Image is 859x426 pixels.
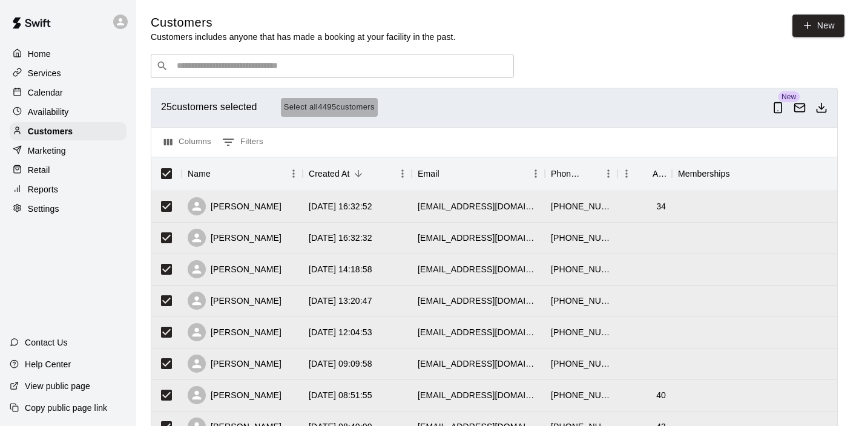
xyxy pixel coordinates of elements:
[551,295,611,307] div: +15622902359
[656,200,666,212] div: 34
[309,200,372,212] div: 2025-08-09 16:32:52
[188,386,281,404] div: [PERSON_NAME]
[439,165,456,182] button: Sort
[418,200,539,212] div: zsalerno@nmu.edu
[418,295,539,307] div: humphreysbianca@gmail.com
[309,326,372,338] div: 2025-08-09 12:04:53
[551,389,611,401] div: +17186406561
[767,97,789,119] button: Send App Notification
[617,157,672,191] div: Age
[730,165,747,182] button: Sort
[653,157,666,191] div: Age
[28,183,58,195] p: Reports
[551,157,582,191] div: Phone Number
[28,145,66,157] p: Marketing
[778,91,800,102] span: New
[412,157,545,191] div: Email
[281,98,378,117] button: Select all4495customers
[10,142,127,160] a: Marketing
[393,165,412,183] button: Menu
[811,97,832,119] button: Download as csv
[161,133,214,152] button: Select columns
[28,87,63,99] p: Calendar
[350,165,367,182] button: Sort
[418,232,539,244] div: angulop.89@gmail.com
[418,157,439,191] div: Email
[219,133,266,152] button: Show filters
[10,122,127,140] a: Customers
[527,165,545,183] button: Menu
[188,292,281,310] div: [PERSON_NAME]
[672,157,854,191] div: Memberships
[582,165,599,182] button: Sort
[10,64,127,82] a: Services
[28,67,61,79] p: Services
[545,157,617,191] div: Phone Number
[10,180,127,198] a: Reports
[28,48,51,60] p: Home
[182,157,303,191] div: Name
[25,358,71,370] p: Help Center
[551,326,611,338] div: +15098447639
[789,97,811,119] button: Email customers
[10,200,127,218] a: Settings
[188,157,211,191] div: Name
[551,232,611,244] div: +15204830060
[10,84,127,102] a: Calendar
[418,326,539,338] div: rpieczonka@yahoo.com
[309,389,372,401] div: 2025-08-09 08:51:55
[188,355,281,373] div: [PERSON_NAME]
[551,358,611,370] div: +13852424158
[835,165,854,183] button: Menu
[285,165,303,183] button: Menu
[188,260,281,278] div: [PERSON_NAME]
[161,98,767,117] div: 25 customers selected
[28,203,59,215] p: Settings
[10,103,127,121] a: Availability
[25,380,90,392] p: View public page
[151,31,456,43] p: Customers includes anyone that has made a booking at your facility in the past.
[418,358,539,370] div: caitlinbarlow3@gmail.com
[10,161,127,179] a: Retail
[28,125,73,137] p: Customers
[792,15,844,37] a: New
[151,54,514,78] div: Search customers by name or email
[309,295,372,307] div: 2025-08-09 13:20:47
[303,157,412,191] div: Created At
[188,229,281,247] div: [PERSON_NAME]
[309,232,372,244] div: 2025-08-09 16:32:32
[678,157,730,191] div: Memberships
[211,165,228,182] button: Sort
[418,389,539,401] div: jj.silvajr113@gmail.com
[188,323,281,341] div: [PERSON_NAME]
[636,165,653,182] button: Sort
[25,336,68,349] p: Contact Us
[188,197,281,215] div: [PERSON_NAME]
[309,157,350,191] div: Created At
[309,358,372,370] div: 2025-08-09 09:09:58
[599,165,617,183] button: Menu
[551,200,611,212] div: +15625532989
[28,164,50,176] p: Retail
[656,389,666,401] div: 40
[418,263,539,275] div: justinwmiller08@yahoo.com
[25,402,107,414] p: Copy public page link
[28,106,69,118] p: Availability
[617,165,636,183] button: Menu
[309,263,372,275] div: 2025-08-09 14:18:58
[551,263,611,275] div: +14802052860
[10,45,127,63] a: Home
[151,15,456,31] h5: Customers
